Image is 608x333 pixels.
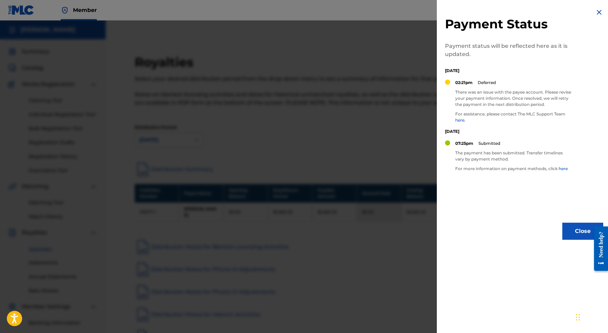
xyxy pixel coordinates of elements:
[73,6,97,14] span: Member
[445,68,571,74] p: [DATE]
[455,166,571,172] p: For more information on payment methods, click
[61,6,69,14] img: Top Rightsholder
[455,117,465,123] a: here.
[455,140,473,147] p: 07:25pm
[445,16,571,32] h2: Payment Status
[478,140,500,147] p: Submitted
[576,307,580,328] div: Drag
[8,5,34,15] img: MLC Logo
[574,300,608,333] iframe: Chat Widget
[445,128,571,135] p: [DATE]
[455,150,571,162] p: The payment has been submitted. Transfer timelines vary by payment method.
[455,89,571,108] p: There was an issue with the payee account. Please revise your payment information. Once resolved,...
[478,80,496,86] p: Deferred
[589,220,608,278] iframe: Resource Center
[455,111,571,123] p: For assistance, please contact The MLC Support Team
[562,223,603,240] button: Close
[559,166,568,171] a: here
[455,80,473,86] p: 02:21pm
[445,42,571,58] p: Payment status will be reflected here as it is updated.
